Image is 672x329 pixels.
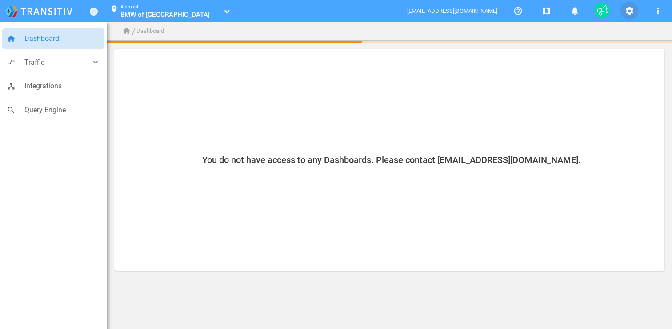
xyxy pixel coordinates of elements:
[24,104,100,116] span: Query Engine
[541,6,552,16] mat-icon: map
[200,156,583,164] h2: You do not have access to any Dashboards. Please contact [EMAIL_ADDRESS][DOMAIN_NAME].
[24,33,100,44] span: Dashboard
[7,34,16,43] i: home
[5,6,72,17] img: logo
[91,58,100,67] i: keyboard_arrow_down
[649,2,667,20] button: More
[2,100,104,120] a: searchQuery Engine
[24,80,100,92] span: Integrations
[407,8,498,14] span: [EMAIL_ADDRESS][DOMAIN_NAME]
[512,6,523,16] mat-icon: help_outline
[2,76,104,96] a: device_hubIntegrations
[7,58,16,67] i: compare_arrows
[122,27,131,36] i: home
[109,5,120,16] mat-icon: location_on
[7,106,16,115] i: search
[624,6,635,16] mat-icon: settings
[7,82,16,91] i: device_hub
[120,11,210,19] span: BMW of [GEOGRAPHIC_DATA]
[24,57,91,68] span: Traffic
[90,8,98,16] a: Toggle Menu
[652,6,663,16] mat-icon: more_vert
[569,6,580,16] mat-icon: notifications
[120,4,139,10] small: Account
[136,27,164,36] li: Dashboard
[2,52,104,73] a: compare_arrowsTraffickeyboard_arrow_down
[132,24,136,38] li: /
[2,28,104,49] a: homeDashboard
